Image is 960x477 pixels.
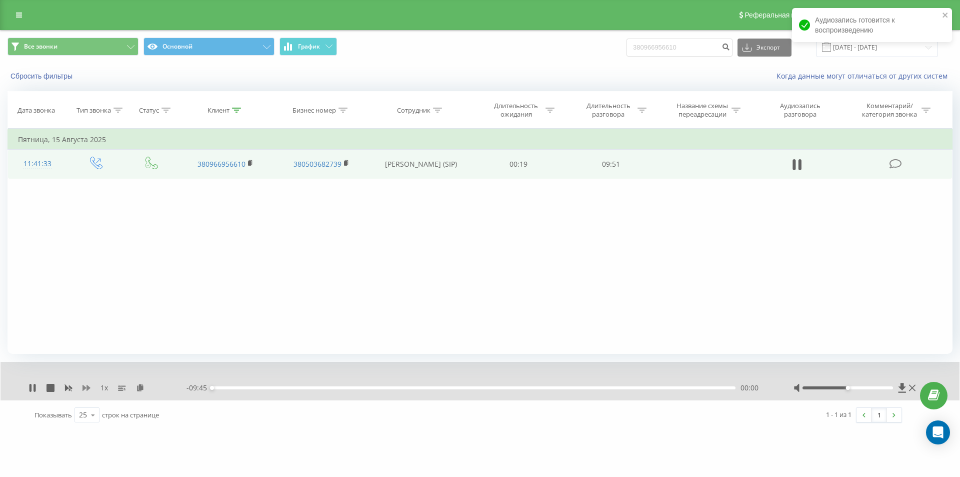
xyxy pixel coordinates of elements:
[8,130,952,150] td: Пятница, 15 Августа 2025
[17,106,55,115] div: Дата звонка
[472,150,564,179] td: 00:19
[100,383,108,393] span: 1 x
[292,106,336,115] div: Бизнес номер
[626,39,732,57] input: Поиск по номеру
[210,386,214,390] div: Accessibility label
[768,102,833,119] div: Аудиозапись разговора
[279,38,337,56] button: График
[139,106,159,115] div: Статус
[942,11,949,21] button: close
[7,72,77,81] button: Сбросить фильтры
[737,39,791,57] button: Экспорт
[581,102,635,119] div: Длительность разговора
[860,102,919,119] div: Комментарий/категория звонка
[826,409,851,419] div: 1 - 1 из 1
[369,150,472,179] td: [PERSON_NAME] (SIP)
[792,8,952,42] div: Аудиозапись готовится к воспроизведению
[34,410,72,419] span: Показывать
[18,154,57,174] div: 11:41:33
[76,106,111,115] div: Тип звонка
[740,383,758,393] span: 00:00
[79,410,87,420] div: 25
[744,11,826,19] span: Реферальная программа
[197,159,245,169] a: 380966956610
[564,150,656,179] td: 09:51
[675,102,729,119] div: Название схемы переадресации
[186,383,212,393] span: - 09:45
[926,420,950,444] div: Open Intercom Messenger
[845,386,849,390] div: Accessibility label
[871,408,886,422] a: 1
[298,43,320,50] span: График
[143,38,274,56] button: Основной
[102,410,159,419] span: строк на странице
[7,38,138,56] button: Все звонки
[24,43,57,51] span: Все звонки
[397,106,430,115] div: Сотрудник
[489,102,543,119] div: Длительность ожидания
[776,71,952,81] a: Когда данные могут отличаться от других систем
[293,159,341,169] a: 380503682739
[207,106,229,115] div: Клиент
